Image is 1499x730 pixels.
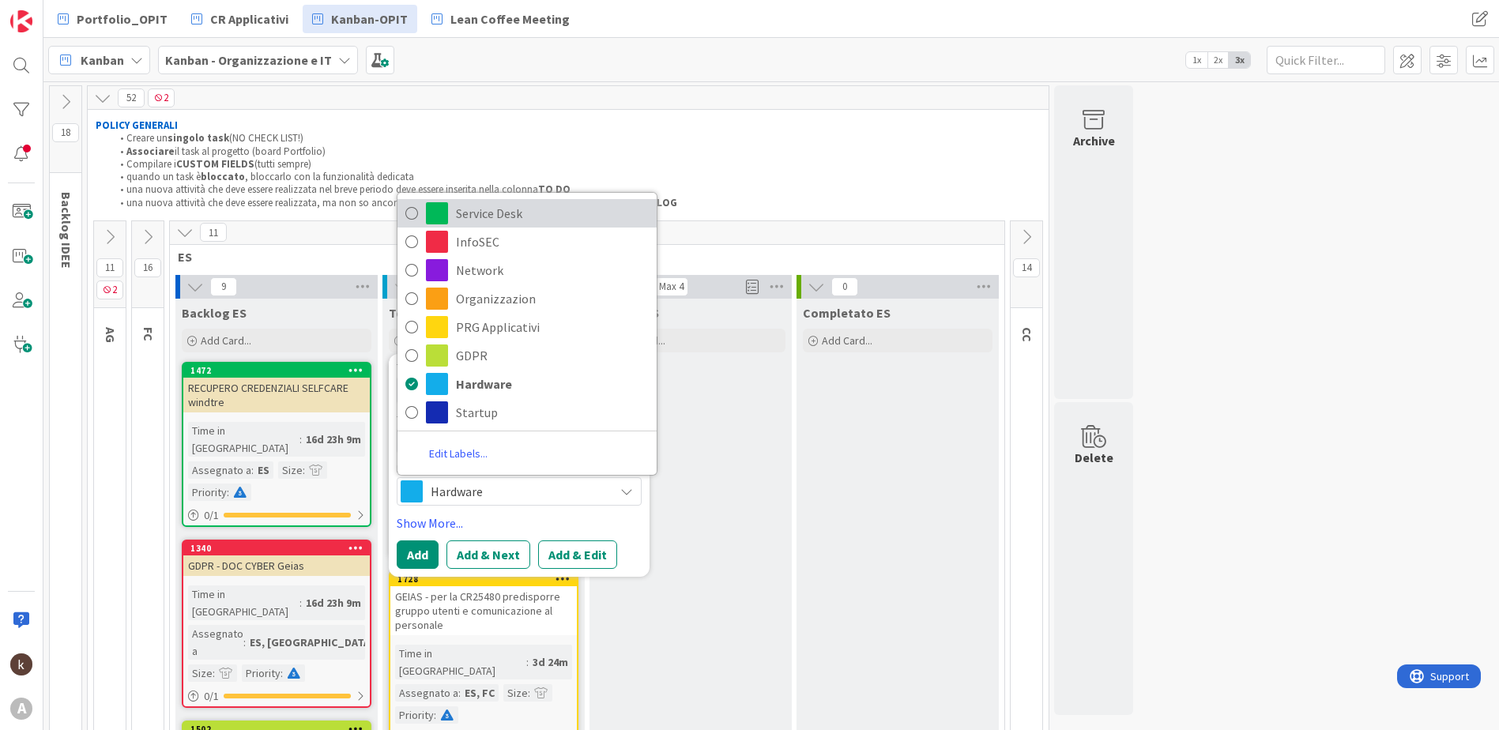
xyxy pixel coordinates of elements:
span: 0 [831,277,858,296]
span: 2 [96,280,123,299]
span: Startup [456,401,649,424]
span: : [213,664,215,682]
span: : [251,461,254,479]
span: Support [33,2,72,21]
span: To Do ES [389,305,439,321]
a: InfoSEC [397,228,657,256]
li: una nuova attività che deve essere realizzata nel breve periodo deve essere inserita nella colonna [111,183,1041,196]
div: GDPR - DOC CYBER Geias [183,555,370,576]
span: 11 [200,223,227,242]
span: : [526,653,529,671]
span: CR Applicativi [210,9,288,28]
strong: CUSTOM FIELDS [176,157,254,171]
span: : [227,484,229,501]
li: Compilare i (tutti sempre) [111,158,1041,171]
div: 1340GDPR - DOC CYBER Geias [183,541,370,576]
div: GEIAS - per la CR25480 predisporre gruppo utenti e comunicazione al personale [390,586,577,635]
span: Organizzazion [456,287,649,310]
div: Time in [GEOGRAPHIC_DATA] [395,645,526,679]
span: 52 [118,88,145,107]
span: : [434,706,436,724]
span: 3x [1229,52,1250,68]
span: InfoSEC [456,230,649,254]
a: PRG Applicativi [397,313,657,341]
a: Lean Coffee Meeting [422,5,579,33]
span: FC [141,327,156,341]
div: 1472RECUPERO CREDENZIALI SELFCARE windtre [183,363,370,412]
span: Hardware [431,480,606,502]
span: PRG Applicativi [456,315,649,339]
strong: singolo task [168,131,229,145]
div: Assegnato a [188,625,243,660]
div: 0/1 [183,687,370,706]
li: quando un task è , bloccarlo con la funzionalità dedicata [111,171,1041,183]
div: ES [254,461,273,479]
a: GDPR [397,341,657,370]
span: AG [103,327,119,343]
span: 9 [210,277,237,296]
a: Startup [397,398,657,427]
span: : [299,594,302,611]
span: 2 [148,88,175,107]
a: 1472RECUPERO CREDENZIALI SELFCARE windtreTime in [GEOGRAPHIC_DATA]:16d 23h 9mAssegnato a:ESSize:P... [182,362,371,527]
div: Archive [1073,131,1115,150]
span: 1x [1186,52,1207,68]
span: Label [397,463,422,474]
div: 3d 24m [529,653,572,671]
span: : [528,684,530,702]
button: Add [397,540,439,569]
span: Backlog IDEE [58,192,74,269]
input: Quick Filter... [1267,46,1385,74]
a: CR Applicativi [182,5,298,33]
span: 18 [52,123,79,142]
strong: Associare [126,145,175,158]
span: 0 / 1 [204,688,219,705]
button: Add & Edit [538,540,617,569]
div: 1728GEIAS - per la CR25480 predisporre gruppo utenti e comunicazione al personale [390,572,577,635]
span: CC [1019,327,1035,342]
span: : [458,684,461,702]
strong: TO DO [538,182,571,196]
img: kh [10,653,32,675]
div: 1472 [190,365,370,376]
div: 1472 [183,363,370,378]
div: RECUPERO CREDENZIALI SELFCARE windtre [183,378,370,412]
span: : [299,431,302,448]
div: Priority [242,664,281,682]
img: Visit kanbanzone.com [10,10,32,32]
div: 1728 [390,572,577,586]
span: 16 [134,258,161,277]
b: Kanban - Organizzazione e IT [165,52,332,68]
div: Assegnato a [188,461,251,479]
span: Backlog ES [182,305,247,321]
a: Organizzazion [397,284,657,313]
span: Portfolio_OPIT [77,9,168,28]
a: Service Desk [397,199,657,228]
span: Lean Coffee Meeting [450,9,570,28]
a: 1340GDPR - DOC CYBER GeiasTime in [GEOGRAPHIC_DATA]:16d 23h 9mAssegnato a:ES, [GEOGRAPHIC_DATA]Si... [182,540,371,708]
a: Portfolio_OPIT [48,5,177,33]
span: Network [456,258,649,282]
div: Time in [GEOGRAPHIC_DATA] [188,585,299,620]
span: 11 [96,258,123,277]
div: 1340 [183,541,370,555]
div: Priority [395,706,434,724]
button: Add & Next [446,540,530,569]
span: 2x [1207,52,1229,68]
div: Size [188,664,213,682]
span: Completato ES [803,305,891,321]
div: ES, [GEOGRAPHIC_DATA] [246,634,378,651]
span: : [303,461,305,479]
div: 1340 [190,543,370,554]
span: Kanban [81,51,124,70]
span: 14 [1013,258,1040,277]
div: 1728 [397,574,577,585]
li: il task al progetto (board Portfolio) [111,145,1041,158]
span: ES [178,249,985,265]
div: 16d 23h 9m [302,431,365,448]
div: Time in [GEOGRAPHIC_DATA] [188,422,299,457]
li: una nuova attività che deve essere realizzata, ma non so ancora quando verrà fatta, deve essere i... [111,197,1041,209]
span: 0 / 1 [204,507,219,524]
span: GDPR [456,344,649,367]
div: A [10,698,32,720]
